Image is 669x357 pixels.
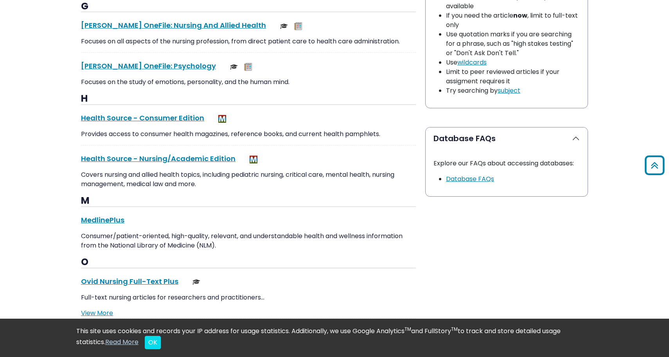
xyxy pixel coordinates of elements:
[405,326,411,332] sup: TM
[81,170,416,189] p: Covers nursing and allied health topics, including pediatric nursing, critical care, mental healt...
[76,327,593,349] div: This site uses cookies and records your IP address for usage statistics. Additionally, we use Goo...
[81,61,216,71] a: [PERSON_NAME] OneFile: Psychology
[642,159,667,172] a: Back to Top
[81,154,236,163] a: Health Source - Nursing/Academic Edition
[81,257,416,268] h3: O
[81,129,416,139] p: Provides access to consumer health magazines, reference books, and current health pamphlets.
[446,174,494,183] a: Link opens in new window
[433,159,580,168] p: Explore our FAQs about accessing databases:
[81,20,266,30] a: [PERSON_NAME] OneFile: Nursing And Allied Health
[145,336,161,349] button: Close
[294,22,302,30] img: Newspapers
[446,11,580,30] li: If you need the article , limit to full-text only
[280,22,288,30] img: Scholarly or Peer Reviewed
[498,86,520,95] a: subject
[446,58,580,67] li: Use
[250,156,257,163] img: MeL (Michigan electronic Library)
[230,63,238,71] img: Scholarly or Peer Reviewed
[446,86,580,95] li: Try searching by
[81,113,204,123] a: Health Source - Consumer Edition
[451,326,458,332] sup: TM
[81,231,416,250] p: Consumer/patient-oriented, high-quality, relevant, and understandable health and wellness informa...
[81,93,416,105] h3: H
[105,337,138,346] a: Read More
[244,63,252,71] img: Newspapers
[81,293,416,302] p: Full-text nursing articles for researchers and practitioners…
[446,30,580,58] li: Use quotation marks if you are searching for a phrase, such as "high stakes testing" or "Don't As...
[81,276,178,286] a: Ovid Nursing Full-Text Plus
[81,77,416,87] p: Focuses on the study of emotions, personality, and the human mind.
[81,37,416,46] p: Focuses on all aspects of the nursing profession, from direct patient care to health care adminis...
[81,195,416,207] h3: M
[218,115,226,123] img: MeL (Michigan electronic Library)
[81,215,124,225] a: MedlinePlus
[457,58,487,67] a: wildcards
[81,1,416,13] h3: G
[446,67,580,86] li: Limit to peer reviewed articles if your assigment requires it
[426,127,588,149] button: Database FAQs
[81,309,113,318] a: View More
[192,278,200,286] img: Scholarly or Peer Reviewed
[513,11,527,20] strong: now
